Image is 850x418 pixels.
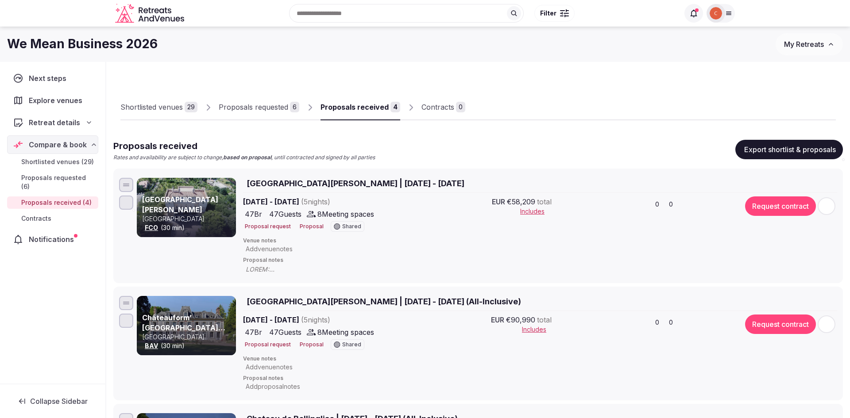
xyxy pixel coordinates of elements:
[342,342,361,347] span: Shared
[7,230,98,249] a: Notifications
[652,316,662,329] button: 0
[492,196,505,207] span: EUR
[243,375,837,382] span: Proposal notes
[390,102,400,112] div: 4
[421,95,465,120] a: Contracts0
[665,198,676,211] button: 0
[113,140,375,152] h2: Proposals received
[246,382,300,391] span: Add proposal notes
[142,333,234,341] p: [GEOGRAPHIC_DATA]
[219,102,288,112] div: Proposals requested
[7,196,98,209] a: Proposals received (4)
[7,391,98,411] button: Collapse Sidebar
[735,140,843,159] button: Export shortlist & proposals
[506,314,535,325] span: €90,990
[115,4,186,23] a: Visit the homepage
[30,397,88,406] span: Collapse Sidebar
[7,212,98,225] a: Contracts
[537,314,552,325] span: total
[113,154,375,161] p: Rates and availability are subject to change, , until contracted and signed by all parties
[115,4,186,23] svg: Retreats and Venues company logo
[456,102,465,112] div: 0
[652,198,662,211] button: 0
[321,102,389,112] div: Proposals received
[29,95,86,106] span: Explore venues
[7,35,158,53] h1: We Mean Business 2026
[243,355,837,363] span: Venue notes
[243,314,399,325] span: [DATE] - [DATE]
[7,69,98,88] a: Next steps
[29,139,87,150] span: Compare & book
[507,196,535,207] span: €58,209
[21,173,95,191] span: Proposals requested (6)
[145,342,158,349] a: BAV
[245,327,262,337] span: 47 Br
[321,95,400,120] a: Proposals received4
[243,223,291,230] button: Proposal request
[669,318,673,327] span: 0
[540,9,556,18] span: Filter
[21,214,51,223] span: Contracts
[301,315,330,324] span: ( 5 night s )
[534,5,575,22] button: Filter
[520,207,552,216] button: Includes
[745,314,816,334] button: Request contract
[710,7,722,19] img: Catalina
[246,363,293,372] span: Add venue notes
[142,195,218,214] a: [GEOGRAPHIC_DATA][PERSON_NAME]
[7,91,98,110] a: Explore venues
[219,95,299,120] a: Proposals requested6
[21,157,94,166] span: Shortlisted venues (29)
[745,196,816,216] button: Request contract
[120,102,183,112] div: Shortlisted venues
[120,95,197,120] a: Shortlisted venues29
[655,200,659,209] span: 0
[142,341,234,350] div: (30 min)
[145,224,158,231] a: FCO
[421,102,454,112] div: Contracts
[522,325,552,334] button: Includes
[185,102,197,112] div: 29
[243,341,291,349] button: Proposal request
[537,196,552,207] span: total
[243,196,399,207] span: [DATE] - [DATE]
[142,223,234,232] div: (30 min)
[301,197,330,206] span: ( 5 night s )
[142,313,225,342] a: Châteauform’ [GEOGRAPHIC_DATA][PERSON_NAME]
[243,257,837,264] span: Proposal notes
[247,178,464,189] span: [GEOGRAPHIC_DATA][PERSON_NAME] | [DATE] - [DATE]
[269,209,301,219] span: 47 Guests
[784,40,824,49] span: My Retreats
[665,316,676,329] button: 0
[243,237,837,245] span: Venue notes
[342,224,361,229] span: Shared
[776,33,843,55] button: My Retreats
[317,209,374,219] span: 8 Meeting spaces
[298,223,324,230] button: Proposal
[246,265,640,274] span: LOREM: Ipsu Dolor Sitam Consecte adi e. 74 seddo ei tempo, in utlab: 7) e. 58 dolor mag aliquae a...
[7,156,98,168] a: Shortlisted venues (29)
[247,296,521,307] span: [GEOGRAPHIC_DATA][PERSON_NAME] | [DATE] - [DATE] (All-Inclusive)
[317,327,374,337] span: 8 Meeting spaces
[7,172,98,193] a: Proposals requested (6)
[223,154,271,161] strong: based on proposal
[29,234,77,245] span: Notifications
[246,245,293,253] span: Add venue notes
[655,318,659,327] span: 0
[298,341,324,349] button: Proposal
[491,314,504,325] span: EUR
[145,341,158,350] button: BAV
[142,215,234,223] p: [GEOGRAPHIC_DATA]
[21,198,92,207] span: Proposals received (4)
[29,117,80,128] span: Retreat details
[245,209,262,219] span: 47 Br
[269,327,301,337] span: 47 Guests
[29,73,70,84] span: Next steps
[669,200,673,209] span: 0
[290,102,299,112] div: 6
